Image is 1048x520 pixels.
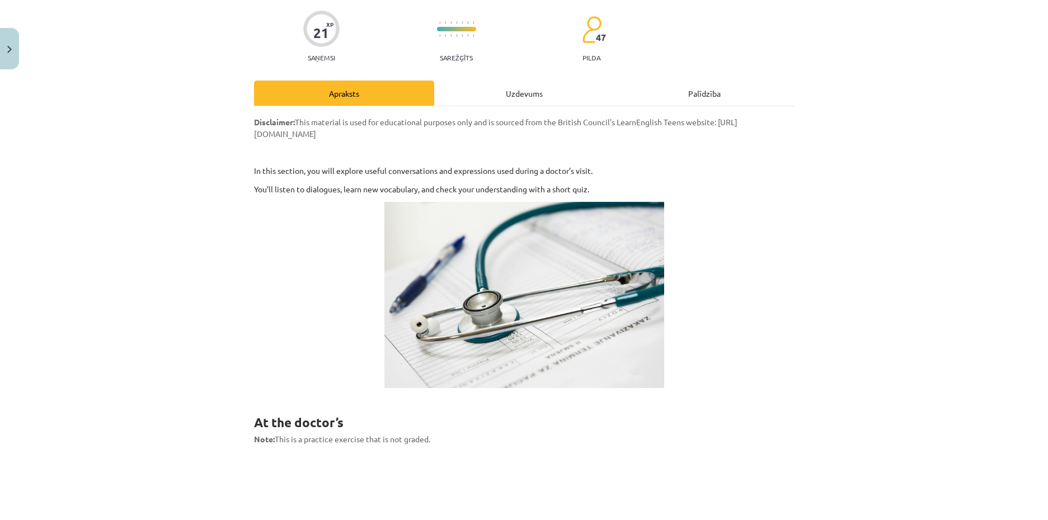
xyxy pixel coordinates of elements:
img: icon-short-line-57e1e144782c952c97e751825c79c345078a6d821885a25fce030b3d8c18986b.svg [445,21,446,24]
img: students-c634bb4e5e11cddfef0936a35e636f08e4e9abd3cc4e673bd6f9a4125e45ecb1.svg [582,16,601,44]
div: 21 [313,25,329,41]
span: This is a practice exercise that is not graded. [254,434,430,444]
img: icon-short-line-57e1e144782c952c97e751825c79c345078a6d821885a25fce030b3d8c18986b.svg [445,34,446,37]
img: icon-short-line-57e1e144782c952c97e751825c79c345078a6d821885a25fce030b3d8c18986b.svg [467,21,468,24]
p: Saņemsi [303,54,340,62]
img: icon-short-line-57e1e144782c952c97e751825c79c345078a6d821885a25fce030b3d8c18986b.svg [439,34,440,37]
p: pilda [582,54,600,62]
p: In this section, you will explore useful conversations and expressions used during a doctor’s visit. [254,165,795,177]
img: icon-short-line-57e1e144782c952c97e751825c79c345078a6d821885a25fce030b3d8c18986b.svg [450,21,452,24]
img: icon-close-lesson-0947bae3869378f0d4975bcd49f059093ad1ed9edebbc8119c70593378902aed.svg [7,46,12,53]
img: icon-short-line-57e1e144782c952c97e751825c79c345078a6d821885a25fce030b3d8c18986b.svg [439,21,440,24]
img: icon-short-line-57e1e144782c952c97e751825c79c345078a6d821885a25fce030b3d8c18986b.svg [450,34,452,37]
div: Uzdevums [434,81,614,106]
span: 47 [596,32,606,42]
img: icon-short-line-57e1e144782c952c97e751825c79c345078a6d821885a25fce030b3d8c18986b.svg [473,34,474,37]
p: Sarežģīts [440,54,473,62]
img: icon-short-line-57e1e144782c952c97e751825c79c345078a6d821885a25fce030b3d8c18986b.svg [462,34,463,37]
img: icon-short-line-57e1e144782c952c97e751825c79c345078a6d821885a25fce030b3d8c18986b.svg [473,21,474,24]
strong: Disclaimer: [254,117,295,127]
img: icon-short-line-57e1e144782c952c97e751825c79c345078a6d821885a25fce030b3d8c18986b.svg [456,34,457,37]
div: Apraksts [254,81,434,106]
strong: At the doctor’s [254,414,344,431]
p: You’ll listen to dialogues, learn new vocabulary, and check your understanding with a short quiz. [254,183,795,195]
img: icon-short-line-57e1e144782c952c97e751825c79c345078a6d821885a25fce030b3d8c18986b.svg [456,21,457,24]
span: XP [326,21,333,27]
img: icon-short-line-57e1e144782c952c97e751825c79c345078a6d821885a25fce030b3d8c18986b.svg [462,21,463,24]
div: Palīdzība [614,81,795,106]
strong: Note: [254,434,275,444]
span: This material is used for educational purposes only and is sourced from the British Council's Lea... [254,117,737,139]
img: icon-short-line-57e1e144782c952c97e751825c79c345078a6d821885a25fce030b3d8c18986b.svg [467,34,468,37]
